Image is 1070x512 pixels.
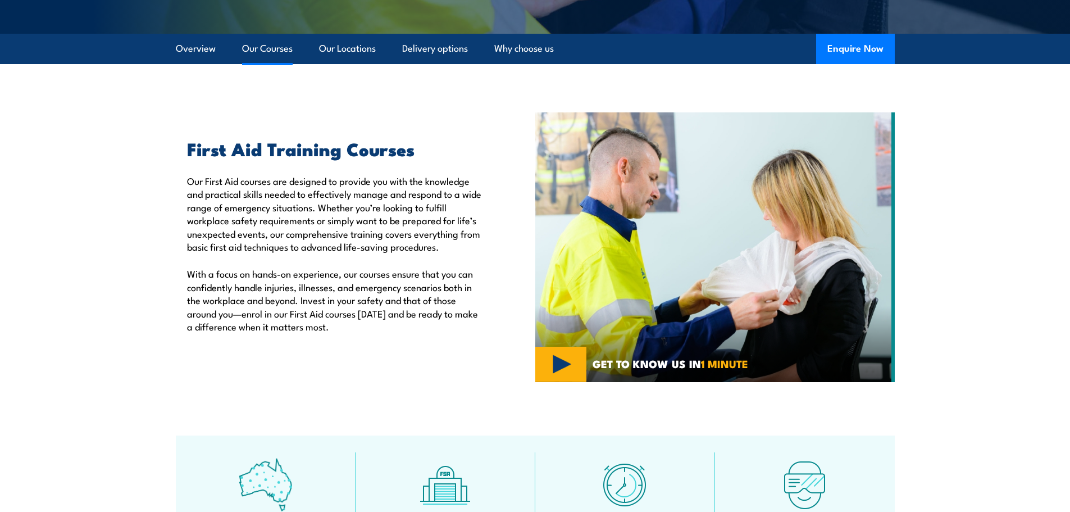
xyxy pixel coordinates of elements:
[239,458,292,511] img: auswide-icon
[494,34,554,64] a: Why choose us
[187,141,484,156] h2: First Aid Training Courses
[778,458,831,511] img: tech-icon
[187,267,484,333] p: With a focus on hands-on experience, our courses ensure that you can confidently handle injuries,...
[319,34,376,64] a: Our Locations
[816,34,895,64] button: Enquire Now
[535,112,895,382] img: Fire & Safety Australia deliver Health and Safety Representatives Training Courses – HSR Training
[593,359,748,369] span: GET TO KNOW US IN
[418,458,472,511] img: facilities-icon
[402,34,468,64] a: Delivery options
[701,355,748,371] strong: 1 MINUTE
[242,34,293,64] a: Our Courses
[176,34,216,64] a: Overview
[187,174,484,253] p: Our First Aid courses are designed to provide you with the knowledge and practical skills needed ...
[598,458,652,511] img: fast-icon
